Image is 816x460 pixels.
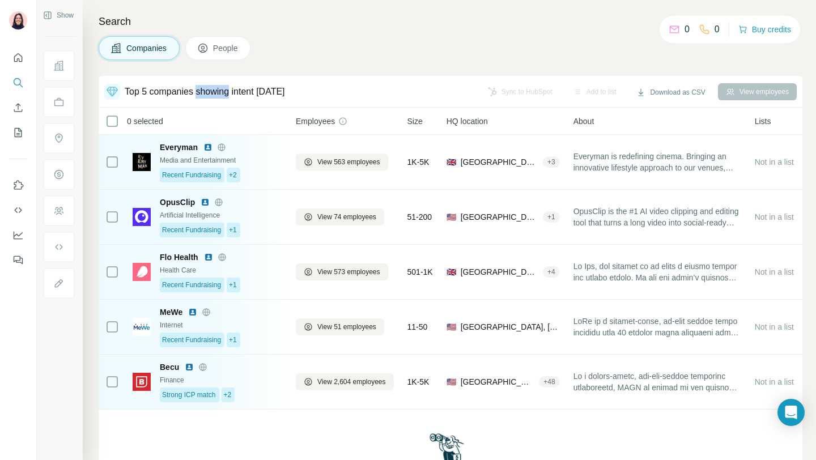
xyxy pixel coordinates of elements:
span: [GEOGRAPHIC_DATA] [461,156,538,168]
img: LinkedIn logo [185,363,194,372]
img: LinkedIn logo [188,308,197,317]
span: Lists [755,116,771,127]
span: Everyman [160,142,198,153]
button: Dashboard [9,225,27,245]
p: 0 [715,23,720,36]
div: + 3 [543,157,560,167]
span: 0 selected [127,116,163,127]
span: Lo Ips, dol sitamet co ad elits d eiusmo tempor inc utlabo etdolo. Ma ali eni admin’v quisnos exe... [573,261,741,283]
span: Recent Fundraising [162,170,221,180]
button: View 2,604 employees [296,373,394,390]
span: +1 [229,225,237,235]
button: Feedback [9,250,27,270]
span: Not in a list [755,212,794,222]
h4: Search [99,14,802,29]
span: 🇬🇧 [447,266,456,278]
span: OpusClip [160,197,195,208]
span: 🇬🇧 [447,156,456,168]
span: View 74 employees [317,212,376,222]
span: View 563 employees [317,157,380,167]
span: Recent Fundraising [162,335,221,345]
span: View 2,604 employees [317,377,386,387]
button: Download as CSV [628,84,713,101]
img: LinkedIn logo [204,253,213,262]
span: Employees [296,116,335,127]
div: + 1 [543,212,560,222]
img: LinkedIn logo [201,198,210,207]
button: My lists [9,122,27,143]
span: 1K-5K [407,376,430,387]
span: 11-50 [407,321,428,333]
p: 0 [685,23,690,36]
span: LoRe ip d sitamet-conse, ad-elit seddoe tempo incididu utla 40 etdolor magna aliquaeni adm veni q... [573,316,741,338]
span: Recent Fundraising [162,225,221,235]
button: Use Surfe on LinkedIn [9,175,27,195]
div: + 4 [543,267,560,277]
span: View 51 employees [317,322,376,332]
span: +2 [224,390,232,400]
img: Logo of Flo Health [133,263,151,281]
span: 🇺🇸 [447,211,456,223]
span: View 573 employees [317,267,380,277]
span: Lo i dolors-ametc, adi-eli-seddoe temporinc utlaboreetd, MAGN al enimad mi ven quisno exerc ullam... [573,370,741,393]
div: Artificial Intelligence [160,210,282,220]
span: Not in a list [755,267,794,276]
img: Logo of Everyman [133,153,151,171]
button: Use Surfe API [9,200,27,220]
span: Not in a list [755,322,794,331]
span: OpusClip is the #1 AI video clipping and editing tool that turns a long video into social-ready s... [573,206,741,228]
span: Everyman is redefining cinema. Bringing an innovative lifestyle approach to our venues, where you... [573,151,741,173]
button: Enrich CSV [9,97,27,118]
div: Internet [160,320,282,330]
span: [GEOGRAPHIC_DATA], [US_STATE] [461,211,538,223]
button: View 563 employees [296,154,388,171]
span: Companies [126,42,168,54]
span: Becu [160,361,179,373]
button: View 51 employees [296,318,384,335]
img: Avatar [9,11,27,29]
span: Recent Fundraising [162,280,221,290]
span: Flo Health [160,252,198,263]
button: Show [35,7,82,24]
span: +1 [229,335,237,345]
span: [GEOGRAPHIC_DATA], [US_STATE] [461,321,560,333]
span: About [573,116,594,127]
span: People [213,42,239,54]
span: 🇺🇸 [447,376,456,387]
span: Size [407,116,423,127]
span: +2 [229,170,237,180]
span: [GEOGRAPHIC_DATA], [GEOGRAPHIC_DATA], [GEOGRAPHIC_DATA] [461,266,538,278]
div: + 48 [539,377,559,387]
span: Not in a list [755,377,794,386]
button: View 573 employees [296,263,388,280]
img: Logo of MeWe [133,318,151,336]
span: 51-200 [407,211,432,223]
span: 🇺🇸 [447,321,456,333]
span: MeWe [160,306,182,318]
span: Strong ICP match [162,390,216,400]
button: Buy credits [738,22,791,37]
span: 501-1K [407,266,433,278]
span: +1 [229,280,237,290]
div: Finance [160,375,282,385]
div: Health Care [160,265,282,275]
div: Media and Entertainment [160,155,282,165]
div: Open Intercom Messenger [777,399,805,426]
button: View 74 employees [296,208,384,225]
button: Quick start [9,48,27,68]
span: Not in a list [755,157,794,167]
span: HQ location [447,116,488,127]
div: Top 5 companies showing intent [DATE] [125,85,285,99]
button: Search [9,73,27,93]
img: Logo of OpusClip [133,208,151,226]
span: 1K-5K [407,156,430,168]
span: [GEOGRAPHIC_DATA], [US_STATE] [461,376,535,387]
img: Logo of Becu [133,373,151,391]
img: LinkedIn logo [203,143,212,152]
